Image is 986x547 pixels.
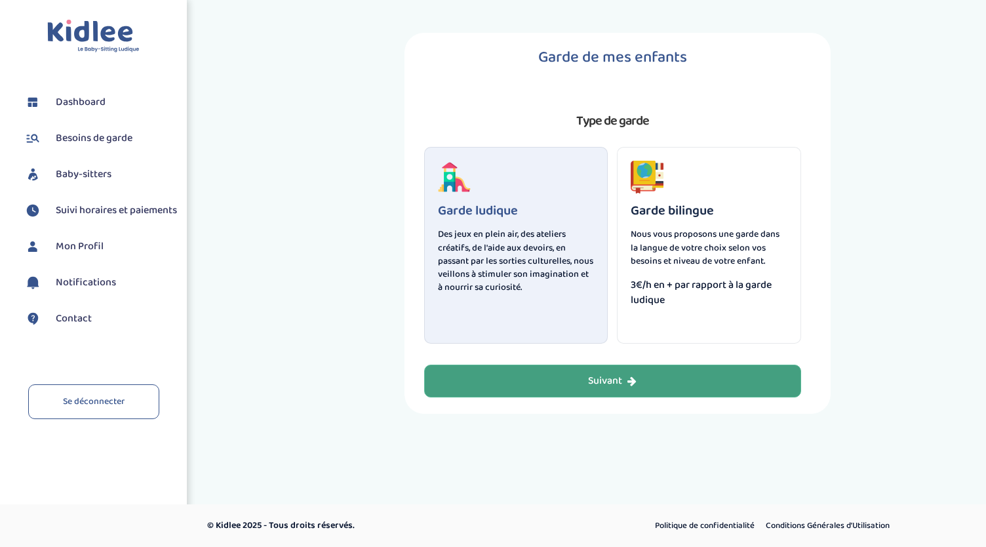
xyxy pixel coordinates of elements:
span: Dashboard [56,94,106,110]
div: Suivant [588,374,637,389]
a: Dashboard [23,92,177,112]
a: Conditions Générales d’Utilisation [761,517,894,535]
span: Notifications [56,275,116,291]
img: suivihoraire.svg [23,201,43,220]
img: level3.png [631,161,663,193]
span: 3€/h en + par rapport à la garde ludique [631,277,787,308]
a: Suivi horaires et paiements [23,201,177,220]
a: Politique de confidentialité [650,517,759,535]
h3: Garde bilingue [631,203,787,218]
h1: Garde de mes enfants [424,49,801,66]
img: logo.svg [47,20,140,53]
img: notification.svg [23,273,43,293]
img: babysitters.svg [23,165,43,184]
a: Baby-sitters [23,165,177,184]
span: Mon Profil [56,239,104,254]
span: Besoins de garde [56,131,132,146]
p: © Kidlee 2025 - Tous droits réservés. [207,519,549,533]
img: contact.svg [23,309,43,329]
h3: Garde ludique [438,203,595,218]
span: Contact [56,311,92,327]
a: Se déconnecter [28,384,159,419]
img: besoin.svg [23,129,43,148]
a: Notifications [23,273,177,293]
button: Suivant [424,365,801,397]
a: Contact [23,309,177,329]
a: Besoins de garde [23,129,177,148]
p: Nous vous proposons une garde dans la langue de votre choix selon vos besoins et niveau de votre ... [631,228,787,267]
span: Baby-sitters [56,167,111,182]
img: profil.svg [23,237,43,256]
span: Suivi horaires et paiements [56,203,177,218]
img: decouverte.png [438,161,471,193]
a: Mon Profil [23,237,177,256]
p: Des jeux en plein air, des ateliers créatifs, de l'aide aux devoirs, en passant par les sorties c... [438,228,595,294]
p: Type de garde [424,110,801,131]
img: dashboard.svg [23,92,43,112]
